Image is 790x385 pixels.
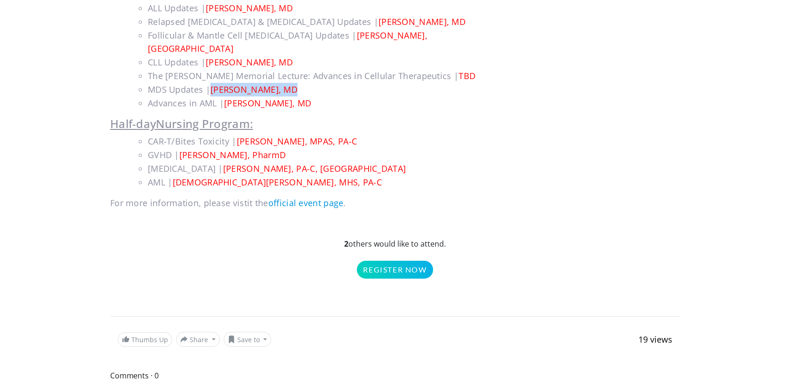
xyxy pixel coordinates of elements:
span: 19 views [638,334,672,345]
p: others would like to attend. [110,238,680,279]
a: official event page [268,197,344,209]
div: ALL Updates | [148,1,485,15]
button: Share [176,332,220,347]
span: [PERSON_NAME], PA-C, [GEOGRAPHIC_DATA] [223,163,406,174]
li: CAR-T/Bites Toxicity | [148,135,485,148]
span: [PERSON_NAME], MD [206,56,293,68]
a: Register Now [357,261,433,279]
span: [DEMOGRAPHIC_DATA][PERSON_NAME], MHS, PA-C [173,176,382,188]
span: [PERSON_NAME], MD [379,16,466,27]
button: Save to [224,332,272,347]
div: GVHD | [148,148,485,162]
div: Advances in AML | [148,96,485,110]
span: TBD [459,70,476,81]
div: CLL Updates | [148,56,485,69]
div: The [PERSON_NAME] Memorial Lecture: Advances in Cellular Therapeutics | [148,69,485,83]
span: [PERSON_NAME], MPAS, PA-C [237,136,357,147]
u: Half-d [110,116,144,131]
span: [PERSON_NAME], MD [206,2,293,14]
div: MDS Updates | [148,83,485,96]
span: [PERSON_NAME], PharmD [179,149,286,160]
u: Nursing Program: [156,116,253,131]
div: Relapsed [MEDICAL_DATA] & [MEDICAL_DATA] Updates | [148,15,485,29]
span: [PERSON_NAME], MD [210,84,298,95]
u: ay [144,116,156,131]
div: AML | [148,176,485,189]
span: [PERSON_NAME], MD [224,97,311,109]
a: Thumbs Up [118,332,172,347]
div: Follicular & Mantle Cell [MEDICAL_DATA] Updates | [148,29,485,56]
div: [MEDICAL_DATA] | [148,162,485,176]
strong: 2 [344,239,348,249]
div: For more information, please vistit the . [110,196,485,210]
span: Comments 0 [110,369,680,382]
